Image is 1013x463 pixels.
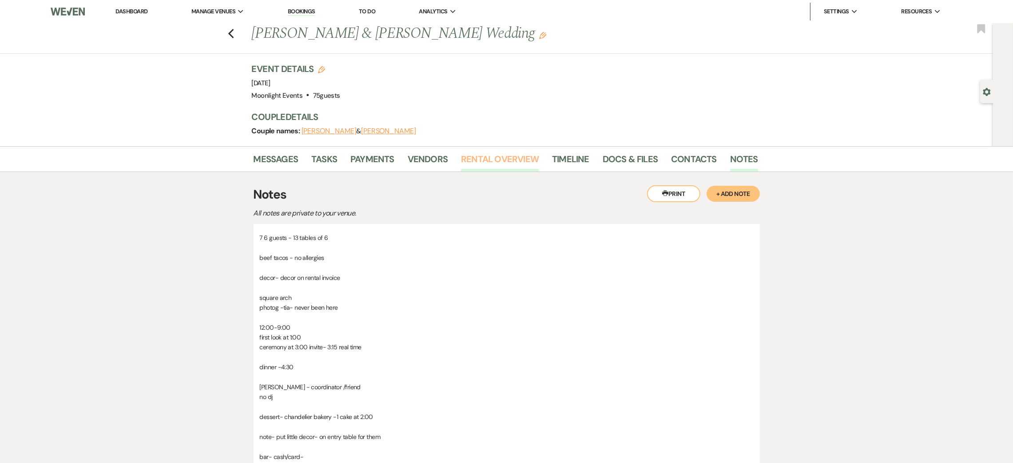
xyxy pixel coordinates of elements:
p: bar- cash/card- [260,452,754,462]
p: ceremony at 3:00 invite- 3:15 real time [260,342,754,352]
h3: Couple Details [252,111,749,123]
a: Dashboard [115,8,147,15]
a: Docs & Files [603,152,658,172]
a: Vendors [408,152,448,172]
button: Open lead details [983,87,991,96]
p: beef tacos - no allergies [260,253,754,263]
span: Couple names: [252,126,302,136]
h1: [PERSON_NAME] & [PERSON_NAME] Wedding [252,23,650,44]
span: Resources [901,7,932,16]
a: To Do [359,8,375,15]
span: Settings [824,7,849,16]
p: [PERSON_NAME] - coordinator /friend [260,382,754,392]
button: + Add Note [707,186,760,202]
button: [PERSON_NAME] [302,128,357,135]
p: 12:00-9:00 [260,323,754,332]
a: Contacts [671,152,717,172]
span: Analytics [419,7,448,16]
p: decor- decor on rental invoice [260,273,754,283]
p: All notes are private to your venue. [254,208,564,219]
p: dinner -4:30 [260,362,754,372]
a: Notes [730,152,758,172]
span: & [302,127,416,136]
h3: Notes [254,185,760,204]
button: [PERSON_NAME] [361,128,416,135]
p: square arch [260,293,754,303]
a: Rental Overview [461,152,539,172]
p: no dj [260,392,754,402]
p: note- put little decor- on entry table for them [260,432,754,442]
p: photog -tia- never been here [260,303,754,312]
a: Timeline [552,152,589,172]
span: 75 guests [313,91,340,100]
span: Manage Venues [191,7,235,16]
a: Messages [254,152,298,172]
button: Print [647,185,700,202]
p: first look at 1:00 [260,332,754,342]
span: [DATE] [252,79,270,88]
a: Tasks [311,152,337,172]
a: Payments [350,152,394,172]
h3: Event Details [252,63,340,75]
button: Edit [539,31,546,39]
span: Moonlight Events [252,91,303,100]
a: Bookings [288,8,315,16]
p: dessert- chandelier bakery -1 cake at 2:00 [260,412,754,422]
img: Weven Logo [51,2,85,21]
p: 7 6 guests - 13 tables of 6 [260,233,754,243]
